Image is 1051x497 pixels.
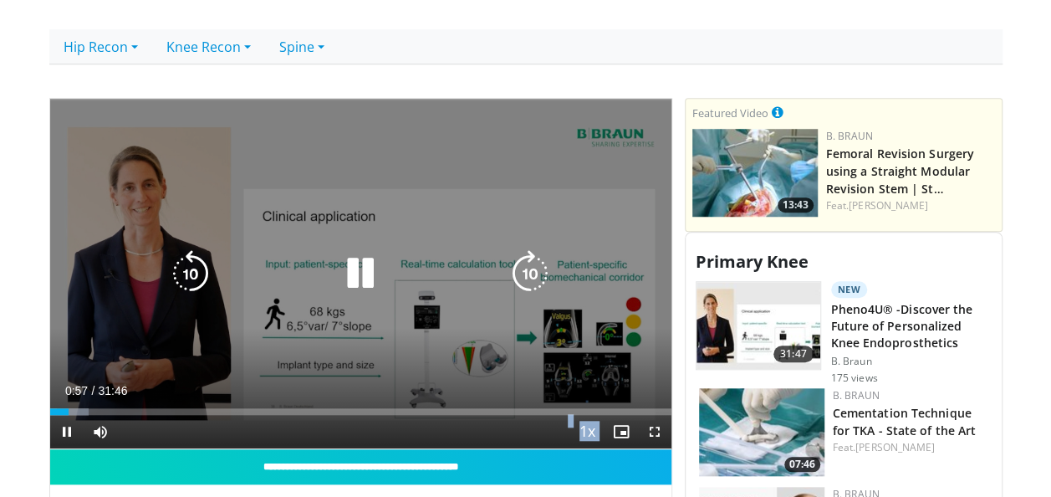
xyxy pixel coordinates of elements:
[692,105,768,120] small: Featured Video
[84,415,117,448] button: Mute
[92,384,95,397] span: /
[833,405,977,438] a: Cementation Technique for TKA - State of the Art
[826,198,995,213] div: Feat.
[152,29,265,64] a: Knee Recon
[696,282,820,369] img: 2c749dd2-eaed-4ec0-9464-a41d4cc96b76.150x105_q85_crop-smart_upscale.jpg
[699,388,824,476] a: 07:46
[855,440,935,454] a: [PERSON_NAME]
[831,355,992,368] p: B. Braun
[638,415,671,448] button: Fullscreen
[692,129,818,217] img: 4275ad52-8fa6-4779-9598-00e5d5b95857.150x105_q85_crop-smart_upscale.jpg
[778,197,814,213] span: 13:43
[773,346,814,362] span: 31:47
[65,384,88,397] span: 0:57
[849,198,928,213] a: [PERSON_NAME]
[699,388,824,476] img: dde44b06-5141-4670-b072-a706a16e8b8f.jpg.150x105_q85_crop-smart_upscale.jpg
[605,415,638,448] button: Enable picture-in-picture mode
[826,129,873,143] a: B. Braun
[831,301,992,351] h3: Pheno4U® -Discover the Future of Personalized Knee Endoprosthetics
[784,457,820,472] span: 07:46
[49,29,152,64] a: Hip Recon
[826,146,974,197] a: Femoral Revision Surgery using a Straight Modular Revision Stem | St…
[98,384,127,397] span: 31:46
[831,281,868,298] p: New
[831,371,878,385] p: 175 views
[265,29,339,64] a: Spine
[696,281,992,385] a: 31:47 New Pheno4U® -Discover the Future of Personalized Knee Endoprosthetics B. Braun 175 views
[833,440,988,455] div: Feat.
[571,415,605,448] button: Playback Rate
[50,408,671,415] div: Progress Bar
[833,388,880,402] a: B. Braun
[692,129,818,217] a: 13:43
[50,99,671,449] video-js: Video Player
[50,415,84,448] button: Pause
[696,250,809,273] span: Primary Knee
